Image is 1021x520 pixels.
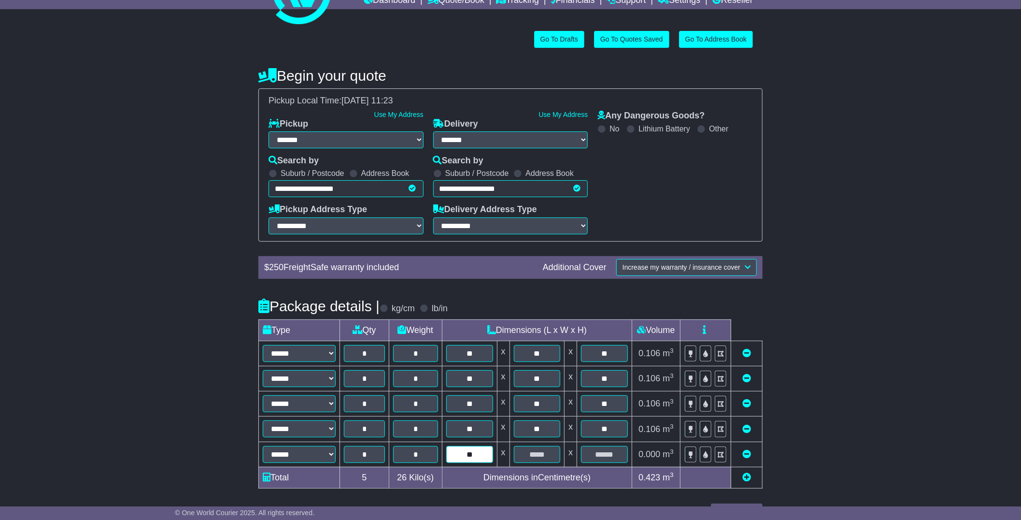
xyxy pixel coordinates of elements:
td: Type [259,319,340,341]
sup: 3 [670,398,674,405]
span: m [663,424,674,434]
sup: 3 [670,471,674,478]
span: m [663,449,674,459]
td: x [565,341,577,366]
a: Remove this item [742,424,751,434]
label: Pickup Address Type [269,204,367,215]
label: Suburb / Postcode [281,169,344,178]
div: $ FreightSafe warranty included [259,262,538,273]
sup: 3 [670,347,674,354]
span: [DATE] 11:23 [341,96,393,105]
button: Increase my warranty / insurance cover [616,259,757,276]
span: 0.106 [638,424,660,434]
label: kg/cm [392,303,415,314]
span: 26 [397,473,407,482]
sup: 3 [670,423,674,430]
label: Lithium Battery [638,124,690,133]
td: x [497,391,510,417]
sup: 3 [670,372,674,379]
span: 0.106 [638,374,660,383]
a: Go To Address Book [679,31,753,48]
td: Weight [389,319,442,341]
td: x [497,442,510,467]
td: x [565,366,577,391]
td: Dimensions in Centimetre(s) [442,467,632,488]
a: Remove this item [742,449,751,459]
span: 0.106 [638,399,660,408]
span: Increase my warranty / insurance cover [623,263,740,271]
td: Dimensions (L x W x H) [442,319,632,341]
td: Kilo(s) [389,467,442,488]
td: Volume [632,319,680,341]
label: Suburb / Postcode [445,169,509,178]
a: Use My Address [374,111,424,118]
td: x [497,417,510,442]
h4: Package details | [258,298,380,314]
td: x [497,366,510,391]
div: Additional Cover [538,262,611,273]
a: Add new item [742,473,751,482]
a: Remove this item [742,374,751,383]
label: Any Dangerous Goods? [597,111,705,121]
label: lb/in [432,303,448,314]
label: Search by [269,156,319,166]
td: Total [259,467,340,488]
td: x [565,442,577,467]
label: Address Book [361,169,410,178]
h4: Begin your quote [258,68,763,84]
td: Qty [340,319,389,341]
a: Use My Address [539,111,588,118]
td: x [565,417,577,442]
label: No [610,124,619,133]
td: 5 [340,467,389,488]
a: Remove this item [742,399,751,408]
label: Pickup [269,119,308,130]
span: m [663,348,674,358]
label: Search by [433,156,483,166]
label: Address Book [525,169,574,178]
sup: 3 [670,448,674,455]
div: Pickup Local Time: [264,96,757,106]
span: 0.423 [638,473,660,482]
span: m [663,473,674,482]
a: Go To Drafts [534,31,584,48]
a: Go To Quotes Saved [594,31,669,48]
span: 0.106 [638,348,660,358]
td: x [497,341,510,366]
label: Delivery Address Type [433,204,537,215]
span: m [663,374,674,383]
label: Delivery [433,119,478,130]
span: m [663,399,674,408]
a: Remove this item [742,348,751,358]
label: Other [709,124,728,133]
span: 0.000 [638,449,660,459]
td: x [565,391,577,417]
span: © One World Courier 2025. All rights reserved. [175,509,314,517]
span: 250 [269,262,284,272]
